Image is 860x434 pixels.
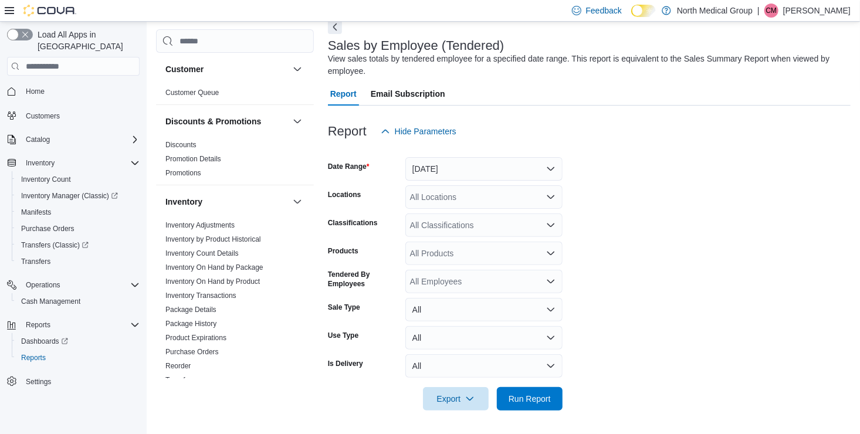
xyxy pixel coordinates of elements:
[165,347,219,357] span: Purchase Orders
[165,334,226,342] a: Product Expirations
[2,277,144,293] button: Operations
[165,221,235,230] span: Inventory Adjustments
[21,375,56,389] a: Settings
[21,318,140,332] span: Reports
[21,208,51,217] span: Manifests
[757,4,760,18] p: |
[328,331,358,340] label: Use Type
[497,387,563,411] button: Run Report
[165,362,191,370] a: Reorder
[328,124,367,138] h3: Report
[165,291,236,300] span: Inventory Transactions
[165,116,261,127] h3: Discounts & Promotions
[16,205,56,219] a: Manifests
[165,221,235,229] a: Inventory Adjustments
[26,111,60,121] span: Customers
[16,238,140,252] span: Transfers (Classic)
[546,192,556,202] button: Open list of options
[764,4,778,18] div: Ciara Manuel
[165,116,288,127] button: Discounts & Promotions
[2,131,144,148] button: Catalog
[2,83,144,100] button: Home
[12,350,144,366] button: Reports
[21,156,59,170] button: Inventory
[290,62,304,76] button: Customer
[328,53,845,77] div: View sales totals by tendered employee for a specified date range. This report is equivalent to t...
[165,375,195,385] span: Transfers
[328,303,360,312] label: Sale Type
[21,109,65,123] a: Customers
[509,393,551,405] span: Run Report
[165,249,239,257] a: Inventory Count Details
[16,294,140,308] span: Cash Management
[328,359,363,368] label: Is Delivery
[2,155,144,171] button: Inventory
[165,63,288,75] button: Customer
[16,334,140,348] span: Dashboards
[21,257,50,266] span: Transfers
[165,376,195,384] a: Transfers
[12,204,144,221] button: Manifests
[16,351,50,365] a: Reports
[21,374,140,389] span: Settings
[21,337,68,346] span: Dashboards
[16,172,140,187] span: Inventory Count
[21,84,49,99] a: Home
[16,294,85,308] a: Cash Management
[328,190,361,199] label: Locations
[12,253,144,270] button: Transfers
[405,298,563,321] button: All
[165,333,226,343] span: Product Expirations
[12,293,144,310] button: Cash Management
[16,238,93,252] a: Transfers (Classic)
[328,246,358,256] label: Products
[165,291,236,300] a: Inventory Transactions
[405,157,563,181] button: [DATE]
[376,120,461,143] button: Hide Parameters
[23,5,76,16] img: Cova
[328,270,401,289] label: Tendered By Employees
[2,373,144,390] button: Settings
[586,5,622,16] span: Feedback
[165,235,261,243] a: Inventory by Product Historical
[21,224,75,233] span: Purchase Orders
[12,188,144,204] a: Inventory Manager (Classic)
[546,249,556,258] button: Open list of options
[165,196,202,208] h3: Inventory
[16,334,73,348] a: Dashboards
[21,84,140,99] span: Home
[26,135,50,144] span: Catalog
[2,107,144,124] button: Customers
[371,82,445,106] span: Email Subscription
[430,387,482,411] span: Export
[26,280,60,290] span: Operations
[12,333,144,350] a: Dashboards
[12,221,144,237] button: Purchase Orders
[165,141,197,149] a: Discounts
[156,86,314,104] div: Customer
[165,277,260,286] span: Inventory On Hand by Product
[165,305,216,314] span: Package Details
[16,222,140,236] span: Purchase Orders
[16,255,55,269] a: Transfers
[21,278,65,292] button: Operations
[165,320,216,328] a: Package History
[21,353,46,362] span: Reports
[12,171,144,188] button: Inventory Count
[290,114,304,128] button: Discounts & Promotions
[16,189,140,203] span: Inventory Manager (Classic)
[546,221,556,230] button: Open list of options
[165,168,201,178] span: Promotions
[546,277,556,286] button: Open list of options
[165,154,221,164] span: Promotion Details
[2,317,144,333] button: Reports
[7,78,140,421] nav: Complex example
[631,5,656,17] input: Dark Mode
[21,175,71,184] span: Inventory Count
[783,4,851,18] p: [PERSON_NAME]
[33,29,140,52] span: Load All Apps in [GEOGRAPHIC_DATA]
[165,263,263,272] a: Inventory On Hand by Package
